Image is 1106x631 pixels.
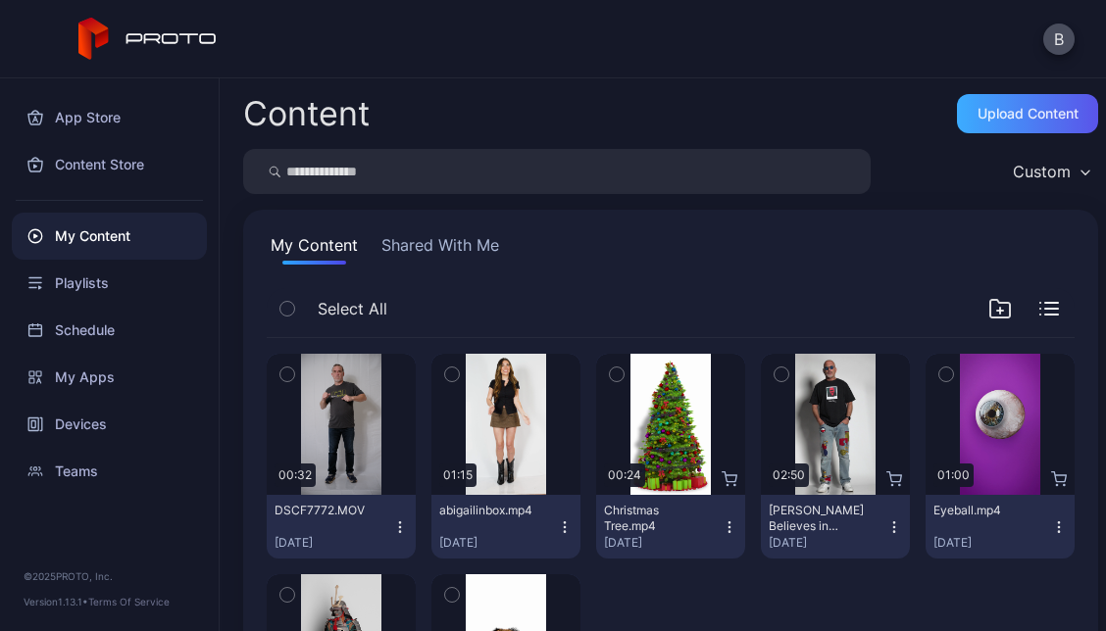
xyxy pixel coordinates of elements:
a: Terms Of Service [88,596,170,607]
div: Upload Content [978,106,1079,121]
a: Content Store [12,141,207,188]
span: Select All [318,297,387,320]
a: My Content [12,213,207,260]
button: [PERSON_NAME] Believes in Proto.mp4[DATE] [761,495,910,558]
button: Shared With Me [377,233,503,265]
div: Eyeball.mp4 [933,503,1041,518]
div: Christmas Tree.mp4 [604,503,712,534]
a: Devices [12,401,207,448]
button: Eyeball.mp4[DATE] [926,495,1075,558]
button: DSCF7772.MOV[DATE] [267,495,416,558]
button: B [1043,24,1075,55]
button: Custom [1003,149,1098,194]
button: abigailinbox.mp4[DATE] [431,495,580,558]
div: [DATE] [439,535,557,551]
div: [DATE] [933,535,1051,551]
a: Teams [12,448,207,495]
button: Upload Content [957,94,1098,133]
a: My Apps [12,354,207,401]
div: DSCF7772.MOV [275,503,382,518]
div: [DATE] [275,535,392,551]
a: Playlists [12,260,207,307]
div: Content [243,97,370,130]
div: Howie Mandel Believes in Proto.mp4 [769,503,877,534]
span: Version 1.13.1 • [24,596,88,607]
div: © 2025 PROTO, Inc. [24,568,195,584]
a: Schedule [12,307,207,354]
div: [DATE] [769,535,886,551]
div: [DATE] [604,535,722,551]
a: App Store [12,94,207,141]
button: Christmas Tree.mp4[DATE] [596,495,745,558]
div: abigailinbox.mp4 [439,503,547,518]
div: Custom [1013,162,1071,181]
button: My Content [267,233,362,265]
